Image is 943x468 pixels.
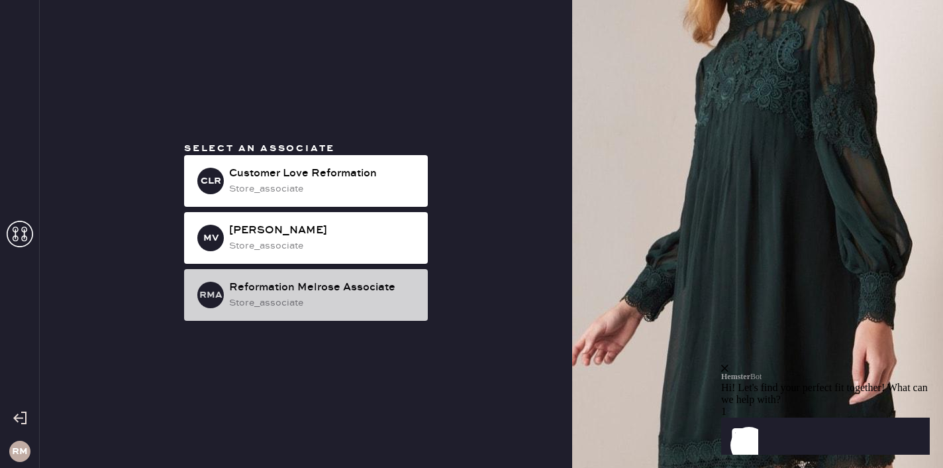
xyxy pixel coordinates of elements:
div: store_associate [229,182,417,196]
h3: MV [203,233,219,243]
div: store_associate [229,296,417,310]
div: Customer Love Reformation [229,166,417,182]
h3: CLR [201,176,221,186]
iframe: Front Chat [721,284,940,465]
div: store_associate [229,239,417,253]
div: [PERSON_NAME] [229,223,417,239]
h3: RM [12,447,28,456]
h3: RMA [199,290,223,300]
span: Select an associate [184,143,335,154]
div: Reformation Melrose Associate [229,280,417,296]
